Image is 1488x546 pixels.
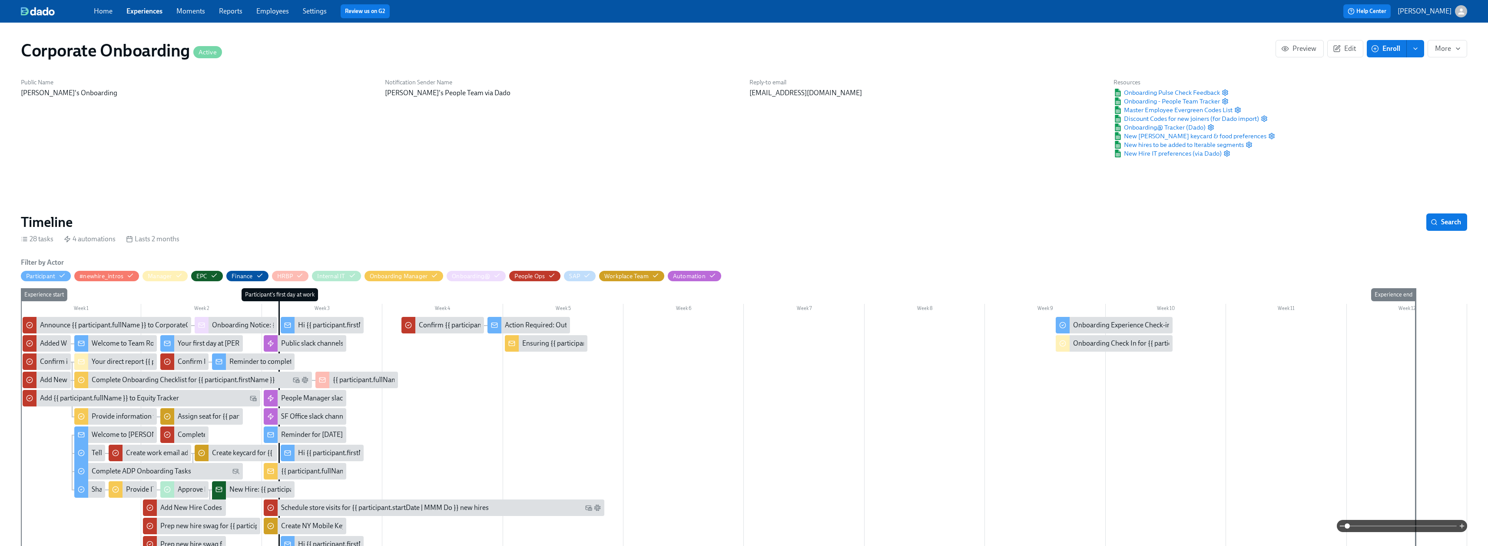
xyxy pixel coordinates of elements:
[985,304,1105,315] div: Week 9
[281,466,406,476] div: {{ participant.fullName }} starts [DATE] 🚀
[21,304,141,315] div: Week 1
[1114,106,1122,114] img: Google Sheet
[298,320,484,330] div: Hi {{ participant.firstName }}, enjoy your new shoe & bag codes
[40,320,232,330] div: Announce {{ participant.fullName }} to CorporateOnboarding@?
[1114,149,1222,158] span: New Hire IT preferences (via Dado)
[668,271,721,281] button: Automation
[126,448,350,458] div: Create work email addresses for {{ participant.startDate | MMM Do }} cohort
[160,481,209,498] div: Approve IT request for new hire {{ participant.fullName }}
[509,271,560,281] button: People Ops
[564,271,596,281] button: SAP
[219,7,242,15] a: Reports
[264,499,605,516] div: Schedule store visits for {{ participant.startDate | MMM Do }} new hires
[195,317,277,333] div: Onboarding Notice: {{ participant.fullName }} – {{ participant.role }} ({{ participant.startDate ...
[1335,44,1356,53] span: Edit
[74,426,157,443] div: Welcome to [PERSON_NAME]'s!
[281,339,344,348] div: Public slack channels
[1114,149,1222,158] a: Google SheetNew Hire IT preferences (via Dado)
[281,503,489,513] div: Schedule store visits for {{ participant.startDate | MMM Do }} new hires
[212,481,295,498] div: New Hire: {{ participant.fullName }} - {{ participant.role }} ({{ participant.startDate | MM/DD/Y...
[74,408,157,425] div: Provide information for the Workplace team
[673,272,706,280] div: Hide Automation
[452,272,490,280] div: Hide Onboarding@
[345,7,385,16] a: Review us on G2
[1398,7,1452,16] p: [PERSON_NAME]
[1114,141,1122,149] img: Google Sheet
[23,335,71,352] div: Added Welcome Code to Codes Tracker for {{ participant.fullName }}
[250,395,257,402] svg: Work Email
[1367,40,1407,57] button: Enroll
[1114,88,1220,97] span: Onboarding Pulse Check Feedback
[191,271,223,281] button: EPC
[1114,97,1220,106] a: Google SheetOnboarding - People Team Tracker
[94,7,113,15] a: Home
[281,412,348,421] div: SF Office slack channel
[569,272,580,280] div: Hide SAP
[1114,97,1220,106] span: Onboarding - People Team Tracker
[256,7,289,15] a: Employees
[312,271,361,281] button: Internal IT
[178,430,329,439] div: Complete ADP Profile for {{ participant.fullName }}
[1114,78,1275,87] h6: Resources
[281,317,363,333] div: Hi {{ participant.firstName }}, enjoy your new shoe & bag codes
[1114,132,1266,140] span: New [PERSON_NAME] keycard & food preferences
[1073,320,1171,330] div: Onboarding Experience Check-in
[160,353,209,370] div: Confirm New Hire ({{ participant.fullName }}) Completed ADP Materials
[1073,339,1223,348] div: Onboarding Check In for {{ participant.fullName }}
[80,272,123,280] div: Hide #newhire_intros
[1276,40,1324,57] button: Preview
[264,463,346,479] div: {{ participant.fullName }} starts [DATE] 🚀
[74,335,157,352] div: Welcome to Team Rothy’s!
[160,503,481,513] div: Add New Hire Codes to Spreadsheet for {{ participant.fullName }} ({{ participant.startDate | MM/D...
[865,304,985,315] div: Week 8
[40,375,179,385] div: Add New Hire {{ participant.fullName }} in ADP
[195,445,277,461] div: Create keycard for {{ participant.fullName }} (starting {{ participant.startDate | MMM DD YYYY }})
[232,272,252,280] div: Hide Finance
[21,7,94,16] a: dado
[141,304,262,315] div: Week 2
[92,466,191,476] div: Complete ADP Onboarding Tasks
[178,485,347,494] div: Approve IT request for new hire {{ participant.fullName }}
[341,4,390,18] button: Review us on G2
[1114,150,1122,157] img: Google Sheet
[385,78,739,87] h6: Notification Sender Name
[40,393,179,403] div: Add {{ participant.fullName }} to Equity Tracker
[160,408,243,425] div: Assign seat for {{ participant.fullName }} (starting {{ participant.startDate | MMM DD YYYY }})
[143,499,225,516] div: Add New Hire Codes to Spreadsheet for {{ participant.fullName }} ({{ participant.startDate | MM/D...
[109,445,191,461] div: Create work email addresses for {{ participant.startDate | MMM Do }} cohort
[749,78,1103,87] h6: Reply-to email
[264,390,346,406] div: People Manager slack channel
[293,376,300,383] svg: Work Email
[744,304,864,315] div: Week 7
[126,485,190,494] div: Provide IT Set-up info
[1432,218,1461,226] span: Search
[1114,140,1244,149] span: New hires to be added to Iterable segments
[40,357,252,366] div: Confirm if {{ participant.fullName }}'s manager will do their onboarding
[160,335,243,352] div: Your first day at [PERSON_NAME][GEOGRAPHIC_DATA] is nearly here!
[1114,123,1122,131] img: Google Sheet
[229,485,526,494] div: New Hire: {{ participant.fullName }} - {{ participant.role }} ({{ participant.startDate | MM/DD/Y...
[1114,106,1233,114] span: Master Employee Evergreen Codes List
[272,271,309,281] button: HRBP
[92,430,189,439] div: Welcome to [PERSON_NAME]'s!
[23,372,71,388] div: Add New Hire {{ participant.fullName }} in ADP
[74,445,105,461] div: Tell us a bit more about you!
[1114,114,1259,123] a: Google SheetDiscount Codes for new joiners (for Dado import)
[23,317,191,333] div: Announce {{ participant.fullName }} to CorporateOnboarding@?
[749,88,1103,98] p: [EMAIL_ADDRESS][DOMAIN_NAME]
[1407,40,1424,57] button: enroll
[1371,288,1416,301] div: Experience end
[1106,304,1226,315] div: Week 10
[1348,7,1386,16] span: Help Center
[1114,89,1122,97] img: Google Sheet
[604,272,649,280] div: Hide Workplace Team
[212,448,497,458] div: Create keycard for {{ participant.fullName }} (starting {{ participant.startDate | MMM DD YYYY }})
[21,7,55,16] img: dado
[1373,44,1400,53] span: Enroll
[92,412,222,421] div: Provide information for the Workplace team
[232,468,239,475] svg: Personal Email
[1398,5,1467,17] button: [PERSON_NAME]
[277,272,293,280] div: Hide HRBP
[264,408,346,425] div: SF Office slack channel
[503,304,623,315] div: Week 5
